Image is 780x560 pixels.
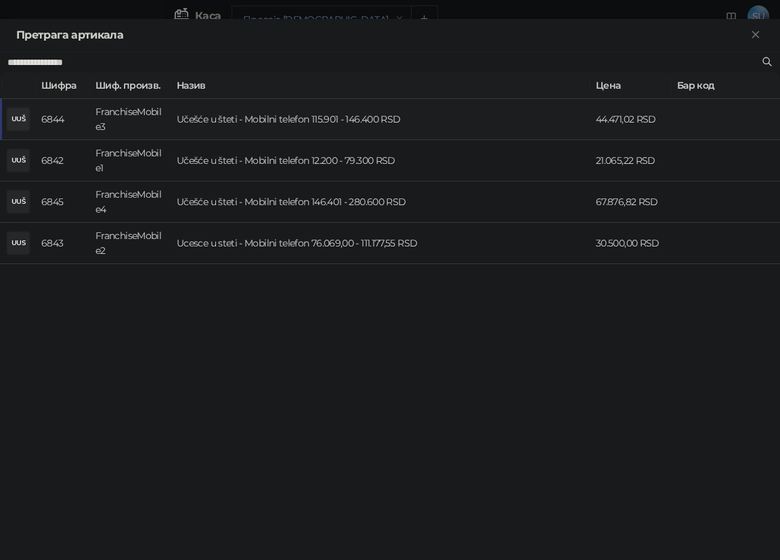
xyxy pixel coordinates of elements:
th: Назив [171,72,590,99]
div: Претрага артикала [16,27,747,43]
td: Učešće u šteti - Mobilni telefon 146.401 - 280.600 RSD [171,181,590,223]
th: Шифра [36,72,90,99]
td: FranchiseMobile4 [90,181,171,223]
td: Ucesce u steti - Mobilni telefon 76.069,00 - 111.177,55 RSD [171,223,590,264]
div: UUŠ [7,108,29,130]
th: Бар код [672,72,780,99]
td: 6844 [36,99,90,140]
th: Шиф. произв. [90,72,171,99]
th: Цена [590,72,672,99]
td: FranchiseMobile3 [90,99,171,140]
td: 6842 [36,140,90,181]
td: Učešće u šteti - Mobilni telefon 115.901 - 146.400 RSD [171,99,590,140]
td: 21.065,22 RSD [590,140,672,181]
div: UUŠ [7,150,29,171]
td: 30.500,00 RSD [590,223,672,264]
div: UUS [7,232,29,254]
button: Close [747,27,764,43]
td: 44.471,02 RSD [590,99,672,140]
td: 67.876,82 RSD [590,181,672,223]
td: FranchiseMobile2 [90,223,171,264]
td: 6843 [36,223,90,264]
td: Učešće u šteti - Mobilni telefon 12.200 - 79.300 RSD [171,140,590,181]
td: 6845 [36,181,90,223]
td: FranchiseMobile1 [90,140,171,181]
div: UUŠ [7,191,29,213]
